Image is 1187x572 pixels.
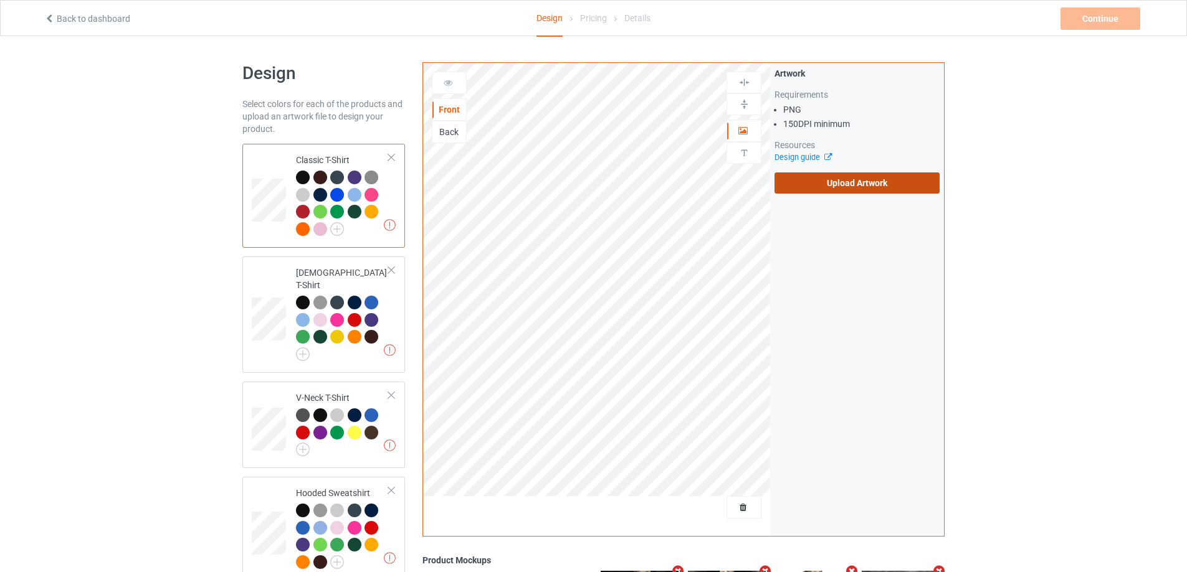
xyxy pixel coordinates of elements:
div: [DEMOGRAPHIC_DATA] T-Shirt [296,266,389,357]
img: svg+xml;base64,PD94bWwgdmVyc2lvbj0iMS4wIiBlbmNvZGluZz0iVVRGLTgiPz4KPHN2ZyB3aWR0aD0iMjJweCIgaGVpZ2... [296,443,310,456]
img: svg+xml;base64,PD94bWwgdmVyc2lvbj0iMS4wIiBlbmNvZGluZz0iVVRGLTgiPz4KPHN2ZyB3aWR0aD0iMjJweCIgaGVpZ2... [296,347,310,361]
img: svg%3E%0A [738,147,750,159]
a: Back to dashboard [44,14,130,24]
label: Upload Artwork [775,172,940,194]
img: exclamation icon [384,344,396,356]
div: Product Mockups [422,554,945,566]
img: exclamation icon [384,439,396,451]
div: Classic T-Shirt [242,144,405,248]
div: Requirements [775,88,940,101]
div: Resources [775,139,940,151]
img: heather_texture.png [365,171,378,184]
img: svg%3E%0A [738,77,750,88]
h1: Design [242,62,405,85]
img: svg+xml;base64,PD94bWwgdmVyc2lvbj0iMS4wIiBlbmNvZGluZz0iVVRGLTgiPz4KPHN2ZyB3aWR0aD0iMjJweCIgaGVpZ2... [330,222,344,236]
li: PNG [783,103,940,116]
div: Hooded Sweatshirt [296,487,389,568]
div: Design [536,1,563,37]
div: [DEMOGRAPHIC_DATA] T-Shirt [242,256,405,373]
div: Details [624,1,651,35]
a: Design guide [775,152,831,162]
img: exclamation icon [384,219,396,231]
div: V-Neck T-Shirt [242,382,405,468]
img: exclamation icon [384,552,396,564]
div: Front [432,103,466,116]
img: svg+xml;base64,PD94bWwgdmVyc2lvbj0iMS4wIiBlbmNvZGluZz0iVVRGLTgiPz4KPHN2ZyB3aWR0aD0iMjJweCIgaGVpZ2... [330,555,344,569]
div: Back [432,126,466,138]
img: svg%3E%0A [738,98,750,110]
div: Select colors for each of the products and upload an artwork file to design your product. [242,98,405,135]
div: V-Neck T-Shirt [296,391,389,452]
div: Pricing [580,1,607,35]
li: 150 DPI minimum [783,118,940,130]
div: Classic T-Shirt [296,154,389,235]
div: Artwork [775,67,940,80]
